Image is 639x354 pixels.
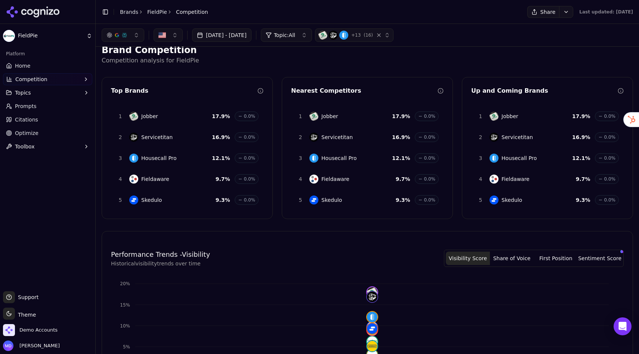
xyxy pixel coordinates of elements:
h2: Brand Competition [102,44,633,56]
span: Home [15,62,30,70]
span: 17.9 % [572,113,590,120]
img: Housecall Pro [339,31,348,40]
span: 0.0% [244,134,256,140]
div: Last updated: [DATE] [579,9,633,15]
p: Competition analysis for FieldPie [102,56,633,65]
span: 4 [296,175,305,183]
img: Servicetitan [490,133,498,142]
button: Share of Voice [490,252,534,265]
span: 1 [116,113,125,120]
span: Housecall Pro [321,154,357,162]
img: Fieldaware [129,175,138,184]
a: Brands [120,9,138,15]
span: Servicetitan [321,133,353,141]
img: Housecall Pro [490,154,498,163]
img: Jobber [129,112,138,121]
img: Jobber [318,31,327,40]
span: 9.7 % [576,175,590,183]
img: Servicetitan [329,31,338,40]
span: 12.1 % [212,154,230,162]
span: Citations [15,116,38,123]
span: 1 [296,113,305,120]
span: 5 [296,196,305,204]
img: Jobber [490,112,498,121]
span: 0.0% [604,113,616,119]
button: Open organization switcher [3,324,58,336]
span: FieldPie [18,33,83,39]
span: Servicetitan [141,133,173,141]
img: jobber [367,287,377,298]
div: Nearest Competitors [291,86,438,95]
span: Fieldaware [321,175,349,183]
span: Housecall Pro [141,154,177,162]
span: 9.3 % [396,196,410,204]
span: Skedulo [141,196,162,204]
span: 12.1 % [572,154,590,162]
span: Topics [15,89,31,96]
span: 9.7 % [216,175,230,183]
span: [PERSON_NAME] [16,342,60,349]
div: Platform [3,48,92,60]
span: 0.0% [424,134,436,140]
span: 16.9 % [212,133,230,141]
span: Jobber [141,113,158,120]
img: Skedulo [309,196,318,204]
button: Visibility Score [446,252,490,265]
img: Fieldaware [490,175,498,184]
span: 3 [476,154,485,162]
span: 17.9 % [392,113,410,120]
span: Prompts [15,102,37,110]
span: Servicetitan [501,133,533,141]
span: Demo Accounts [19,327,58,333]
span: 2 [116,133,125,141]
span: 0.0% [244,176,256,182]
a: FieldPie [147,8,167,16]
button: Topics [3,87,92,99]
img: fieldedge [367,336,377,347]
span: 5 [476,196,485,204]
img: Demo Accounts [3,324,15,336]
span: 16.9 % [392,133,410,141]
span: 0.0% [424,113,436,119]
span: Jobber [321,113,338,120]
img: servicetitan [367,292,377,302]
span: 9.3 % [216,196,230,204]
span: 12.1 % [392,154,410,162]
span: Support [15,293,38,301]
span: Fieldaware [141,175,169,183]
img: Housecall Pro [309,154,318,163]
button: Open user button [3,341,60,351]
span: 3 [116,154,125,162]
span: 9.7 % [396,175,410,183]
span: Toolbox [15,143,35,150]
img: workiz [367,341,377,351]
img: FieldPie [3,30,15,42]
span: Competition [15,76,47,83]
div: Top Brands [111,86,257,95]
span: 2 [296,133,305,141]
span: Optimize [15,129,38,137]
p: Historical visibility trends over time [111,260,210,267]
img: Servicetitan [129,133,138,142]
img: Skedulo [490,196,498,204]
span: 5 [116,196,125,204]
span: Jobber [501,113,518,120]
span: 1 [476,113,485,120]
span: Fieldaware [501,175,530,183]
span: + 13 [351,32,361,38]
span: 0.0% [604,197,616,203]
img: Skedulo [129,196,138,204]
img: US [158,31,166,39]
span: Housecall Pro [501,154,537,162]
tspan: 20% [120,281,130,286]
tspan: 10% [120,323,130,329]
img: Fieldaware [309,175,318,184]
span: 2 [476,133,485,141]
span: 0.0% [604,134,616,140]
a: Optimize [3,127,92,139]
a: Home [3,60,92,72]
span: 0.0% [604,155,616,161]
a: Prompts [3,100,92,112]
button: First Position [534,252,578,265]
span: 0.0% [244,113,256,119]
